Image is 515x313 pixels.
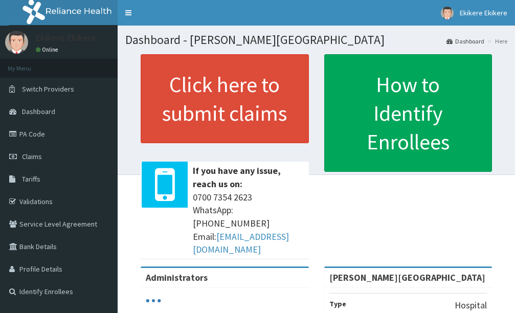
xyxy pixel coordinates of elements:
span: 0700 7354 2623 WhatsApp: [PHONE_NUMBER] Email: [193,191,304,257]
span: Claims [22,152,42,161]
span: Switch Providers [22,84,74,94]
b: If you have any issue, reach us on: [193,165,281,190]
b: Administrators [146,272,208,283]
span: Dashboard [22,107,55,116]
span: Tariffs [22,174,40,184]
a: Dashboard [446,37,484,46]
li: Here [485,37,507,46]
span: Ekikere Ekikere [460,8,507,17]
p: Hospital [455,299,487,312]
svg: audio-loading [146,293,161,308]
b: Type [329,299,346,308]
p: Ekikere Ekikere [36,33,96,42]
strong: [PERSON_NAME][GEOGRAPHIC_DATA] [329,272,485,283]
a: Online [36,46,60,53]
h1: Dashboard - [PERSON_NAME][GEOGRAPHIC_DATA] [125,33,507,47]
a: How to Identify Enrollees [324,54,492,172]
a: Click here to submit claims [141,54,309,143]
a: [EMAIL_ADDRESS][DOMAIN_NAME] [193,231,289,256]
img: User Image [5,31,28,54]
img: User Image [441,7,454,19]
